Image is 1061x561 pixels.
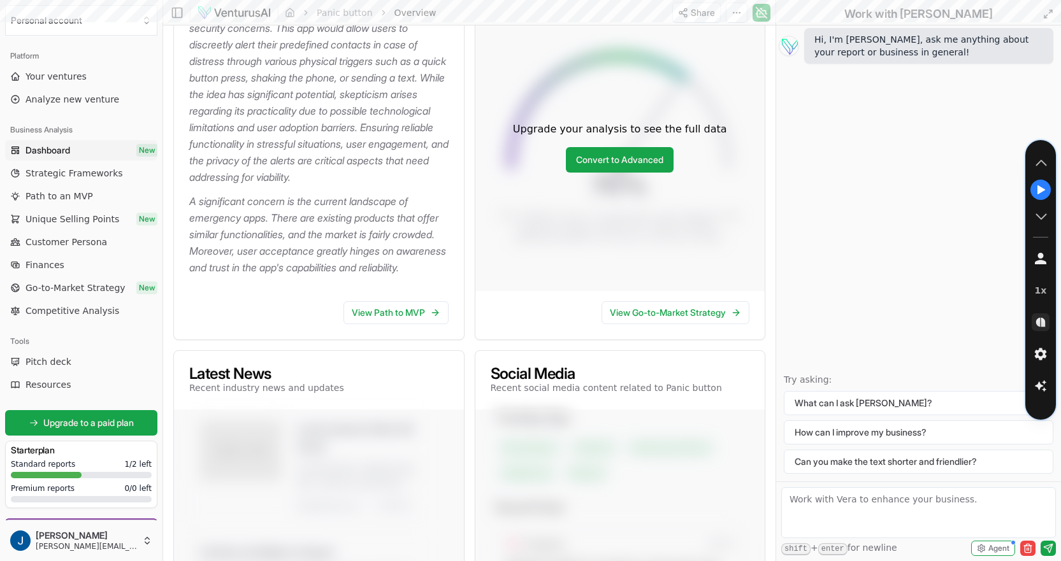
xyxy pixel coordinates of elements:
[5,120,157,140] div: Business Analysis
[5,140,157,160] a: DashboardNew
[11,459,75,469] span: Standard reports
[25,93,119,106] span: Analyze new venture
[5,374,157,395] a: Resources
[491,381,722,394] p: Recent social media content related to Panic button
[25,378,71,391] span: Resources
[36,541,137,551] span: [PERSON_NAME][EMAIL_ADDRESS][PERSON_NAME][DOMAIN_NAME]
[784,391,1053,415] button: What can I ask [PERSON_NAME]?
[818,543,848,555] kbd: enter
[5,163,157,183] a: Strategic Frameworks
[5,278,157,298] a: Go-to-Market StrategyNew
[971,541,1015,556] button: Agent
[5,209,157,229] a: Unique Selling PointsNew
[124,483,152,494] span: 0 / 0 left
[136,144,157,157] span: New
[5,66,157,87] a: Your ventures
[784,450,1053,474] button: Can you make the text shorter and friendlier?
[189,381,344,394] p: Recent industry news and updates
[5,352,157,372] a: Pitch deck
[25,355,71,368] span: Pitch deck
[343,301,449,324] a: View Path to MVP
[25,167,123,180] span: Strategic Frameworks
[491,366,722,381] h3: Social Media
[11,483,75,494] span: Premium reports
[25,304,119,317] span: Competitive Analysis
[814,33,1043,59] span: Hi, I'm [PERSON_NAME], ask me anything about your report or business in general!
[5,186,157,206] a: Path to an MVP
[602,301,749,324] a: View Go-to-Market Strategy
[5,331,157,352] div: Tools
[5,255,157,275] a: Finances
[781,541,897,555] span: + for newline
[779,36,799,56] img: Vera
[36,530,137,541] span: [PERSON_NAME]
[25,213,119,225] span: Unique Selling Points
[136,281,157,294] span: New
[25,70,87,83] span: Your ventures
[25,144,70,157] span: Dashboard
[43,416,134,429] span: Upgrade to a paid plan
[784,420,1053,444] button: How can I improve my business?
[25,236,107,248] span: Customer Persona
[781,543,811,555] kbd: shift
[124,459,152,469] span: 1 / 2 left
[6,520,156,540] a: CommunityNew
[5,232,157,252] a: Customer Persona
[11,444,152,457] h3: Starter plan
[136,213,157,225] span: New
[5,525,157,556] button: [PERSON_NAME][PERSON_NAME][EMAIL_ADDRESS][PERSON_NAME][DOMAIN_NAME]
[25,259,64,271] span: Finances
[988,543,1009,553] span: Agent
[5,89,157,110] a: Analyze new venture
[189,366,344,381] h3: Latest News
[5,46,157,66] div: Platform
[25,281,126,294] span: Go-to-Market Strategy
[189,193,454,276] p: A significant concern is the current landscape of emergency apps. There are existing products tha...
[25,190,93,202] span: Path to an MVP
[10,530,31,551] img: ACg8ocJ70fdIGrMJrDQLuWLtDVgmmxZvyifWUxnS8ZFwhpio1bHlrw=s96-c
[513,122,727,137] p: Upgrade your analysis to see the full data
[784,373,1053,386] p: Try asking:
[5,301,157,321] a: Competitive Analysis
[5,410,157,436] a: Upgrade to a paid plan
[566,147,674,173] a: Convert to Advanced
